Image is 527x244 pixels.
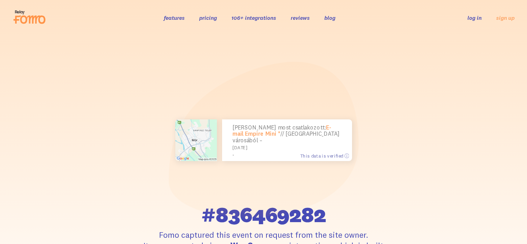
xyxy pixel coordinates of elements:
a: sign up [496,14,515,22]
span: #836469282 [201,204,326,225]
small: [DATE] [232,145,339,150]
a: blog [324,14,335,21]
a: pricing [199,14,217,21]
img: M%C3%93R-Hungary.png [175,119,217,161]
a: features [164,14,185,21]
a: 106+ integrations [231,14,276,21]
span: This data is verified ⓘ [300,153,349,159]
p: [PERSON_NAME] most csatlakozott: // [GEOGRAPHIC_DATA] városából – . [232,124,342,156]
a: E-mail Empire Mini * [232,124,331,137]
a: log in [467,14,482,21]
a: reviews [291,14,310,21]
